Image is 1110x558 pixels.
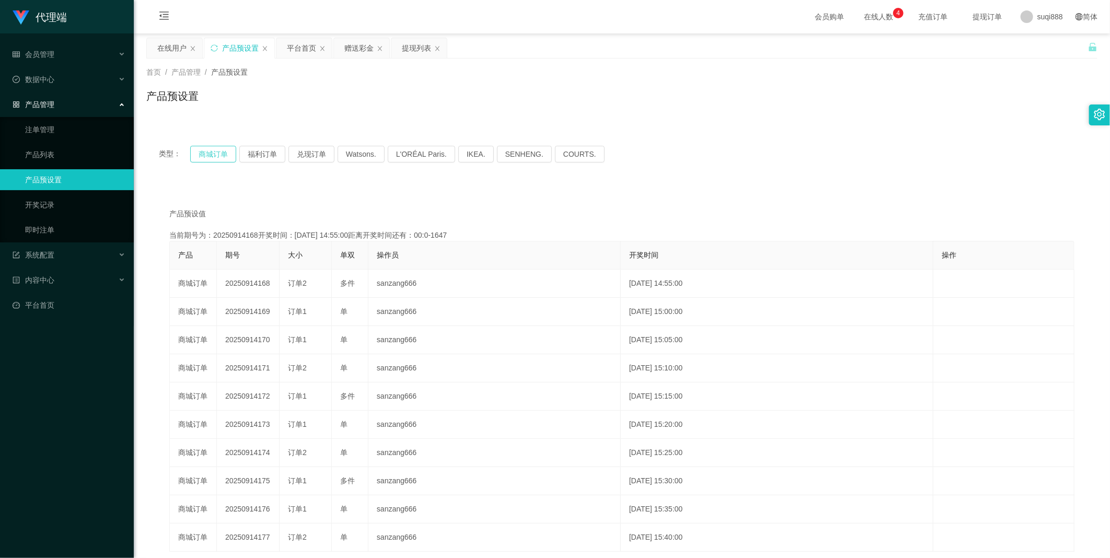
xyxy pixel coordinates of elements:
[262,45,268,52] i: 图标: close
[629,251,658,259] span: 开奖时间
[13,10,29,25] img: logo.9652507e.png
[211,44,218,52] i: 图标: sync
[239,146,285,162] button: 福利订单
[178,251,193,259] span: 产品
[13,51,20,58] i: 图标: table
[13,101,20,108] i: 图标: appstore-o
[368,524,621,552] td: sanzang666
[13,76,20,83] i: 图标: check-circle-o
[211,68,248,76] span: 产品预设置
[190,146,236,162] button: 商城订单
[217,467,280,495] td: 20250914175
[217,382,280,411] td: 20250914172
[157,38,187,58] div: 在线用户
[458,146,494,162] button: IKEA.
[205,68,207,76] span: /
[146,68,161,76] span: 首页
[368,382,621,411] td: sanzang666
[368,411,621,439] td: sanzang666
[13,251,20,259] i: 图标: form
[217,354,280,382] td: 20250914171
[344,38,374,58] div: 赠送彩金
[368,439,621,467] td: sanzang666
[170,439,217,467] td: 商城订单
[288,533,307,541] span: 订单2
[621,382,934,411] td: [DATE] 15:15:00
[170,524,217,552] td: 商城订单
[170,298,217,326] td: 商城订单
[287,38,316,58] div: 平台首页
[340,307,348,316] span: 单
[169,208,206,219] span: 产品预设值
[146,1,182,34] i: 图标: menu-fold
[288,335,307,344] span: 订单1
[288,251,303,259] span: 大小
[368,298,621,326] td: sanzang666
[170,354,217,382] td: 商城订单
[1094,109,1105,120] i: 图标: setting
[13,295,125,316] a: 图标: dashboard平台首页
[368,495,621,524] td: sanzang666
[497,146,552,162] button: SENHENG.
[621,298,934,326] td: [DATE] 15:00:00
[434,45,441,52] i: 图标: close
[217,326,280,354] td: 20250914170
[288,279,307,287] span: 订单2
[146,88,199,104] h1: 产品预设置
[621,354,934,382] td: [DATE] 15:10:00
[36,1,67,34] h1: 代理端
[288,392,307,400] span: 订单1
[288,420,307,428] span: 订单1
[13,276,20,284] i: 图标: profile
[621,326,934,354] td: [DATE] 15:05:00
[621,495,934,524] td: [DATE] 15:35:00
[217,524,280,552] td: 20250914177
[288,505,307,513] span: 订单1
[165,68,167,76] span: /
[13,75,54,84] span: 数据中心
[170,326,217,354] td: 商城订单
[621,524,934,552] td: [DATE] 15:40:00
[377,45,383,52] i: 图标: close
[13,251,54,259] span: 系统配置
[621,439,934,467] td: [DATE] 15:25:00
[340,335,348,344] span: 单
[169,230,1074,241] div: 当前期号为：20250914168开奖时间：[DATE] 14:55:00距离开奖时间还有：00:0-1647
[159,146,190,162] span: 类型：
[25,144,125,165] a: 产品列表
[340,392,355,400] span: 多件
[621,270,934,298] td: [DATE] 14:55:00
[217,495,280,524] td: 20250914176
[288,307,307,316] span: 订单1
[340,279,355,287] span: 多件
[217,298,280,326] td: 20250914169
[170,495,217,524] td: 商城订单
[621,467,934,495] td: [DATE] 15:30:00
[897,8,900,18] p: 4
[338,146,385,162] button: Watsons.
[377,251,399,259] span: 操作员
[340,505,348,513] span: 单
[388,146,455,162] button: L'ORÉAL Paris.
[368,326,621,354] td: sanzang666
[170,467,217,495] td: 商城订单
[967,13,1007,20] span: 提现订单
[1076,13,1083,20] i: 图标: global
[217,411,280,439] td: 20250914173
[225,251,240,259] span: 期号
[13,13,67,21] a: 代理端
[288,448,307,457] span: 订单2
[288,476,307,485] span: 订单1
[340,533,348,541] span: 单
[913,13,953,20] span: 充值订单
[368,467,621,495] td: sanzang666
[170,270,217,298] td: 商城订单
[340,448,348,457] span: 单
[319,45,326,52] i: 图标: close
[340,364,348,372] span: 单
[288,146,334,162] button: 兑现订单
[13,50,54,59] span: 会员管理
[217,439,280,467] td: 20250914174
[402,38,431,58] div: 提现列表
[368,354,621,382] td: sanzang666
